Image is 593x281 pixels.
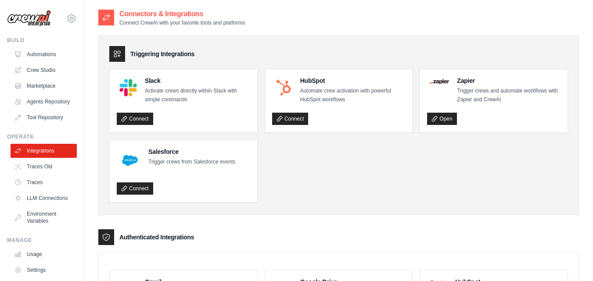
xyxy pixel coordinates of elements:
div: Operate [7,133,77,140]
img: Salesforce Logo [119,150,140,171]
img: Slack Logo [119,79,137,96]
div: Manage [7,237,77,244]
a: Open [427,113,456,125]
a: Traces Old [11,160,77,174]
h4: Salesforce [148,147,235,156]
a: Agents Repository [11,95,77,109]
a: Crew Studio [11,63,77,77]
h3: Triggering Integrations [130,50,194,58]
a: Usage [11,247,77,261]
a: Settings [11,263,77,277]
h4: Slack [145,76,250,85]
h2: Connectors & Integrations [119,9,245,19]
p: Automate crew activation with powerful HubSpot workflows [300,87,406,104]
a: Connect [272,113,309,125]
h4: HubSpot [300,76,406,85]
a: Integrations [11,144,77,158]
div: Build [7,37,77,44]
h4: Zapier [457,76,561,85]
p: Connect CrewAI with your favorite tools and platforms [119,19,245,26]
a: Environment Variables [11,207,77,228]
a: Marketplace [11,79,77,93]
p: Trigger crews and automate workflows with Zapier and CrewAI [457,87,561,104]
img: Logo [7,10,51,27]
a: Traces [11,175,77,189]
p: Activate crews directly within Slack with simple commands [145,87,250,104]
a: LLM Connections [11,191,77,205]
img: HubSpot Logo [275,79,292,96]
a: Tool Repository [11,110,77,124]
a: Automations [11,47,77,61]
img: Zapier Logo [430,79,449,84]
p: Trigger crews from Salesforce events [148,158,235,167]
a: Connect [117,182,153,195]
h3: Authenticated Integrations [119,233,194,242]
a: Connect [117,113,153,125]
